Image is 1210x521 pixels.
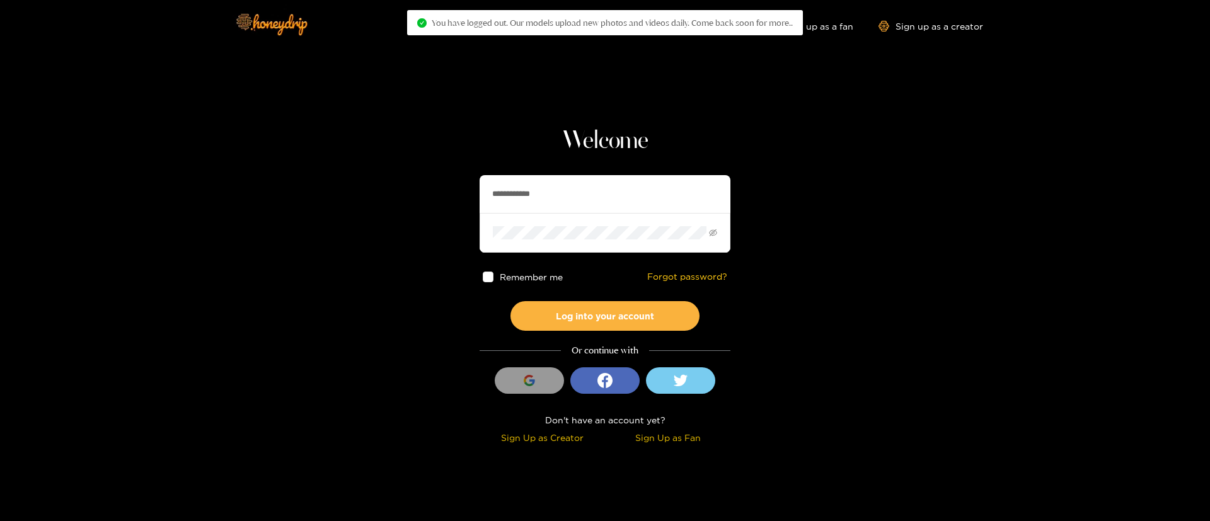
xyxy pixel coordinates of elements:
div: Sign Up as Creator [483,430,602,445]
span: eye-invisible [709,229,717,237]
span: You have logged out. Our models upload new photos and videos daily. Come back soon for more.. [432,18,793,28]
div: Sign Up as Fan [608,430,727,445]
a: Sign up as a creator [879,21,983,31]
div: Or continue with [480,343,730,358]
span: Remember me [500,272,563,282]
h1: Welcome [480,126,730,156]
div: Don't have an account yet? [480,413,730,427]
button: Log into your account [510,301,700,331]
a: Sign up as a fan [767,21,853,31]
a: Forgot password? [647,272,727,282]
span: check-circle [417,18,427,28]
